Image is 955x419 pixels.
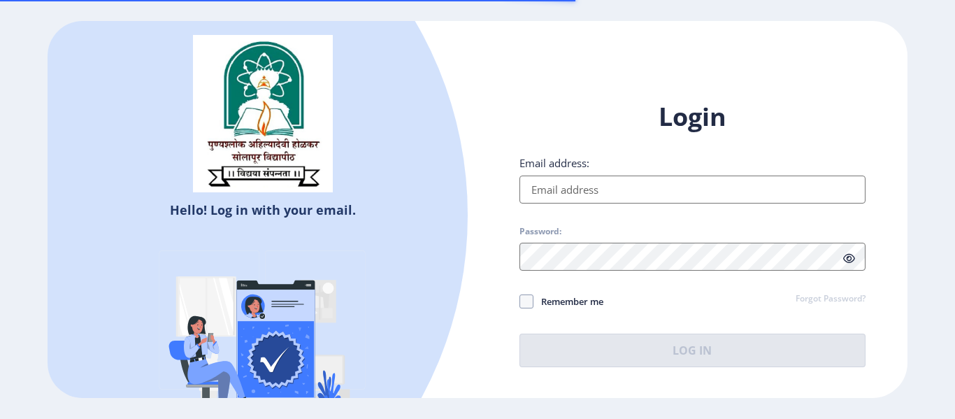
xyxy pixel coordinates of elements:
input: Email address [519,176,866,204]
button: Log In [519,334,866,367]
span: Remember me [533,293,603,310]
img: sulogo.png [193,35,333,193]
label: Email address: [519,156,589,170]
h1: Login [519,100,866,134]
label: Password: [519,226,561,237]
a: Forgot Password? [796,293,866,306]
